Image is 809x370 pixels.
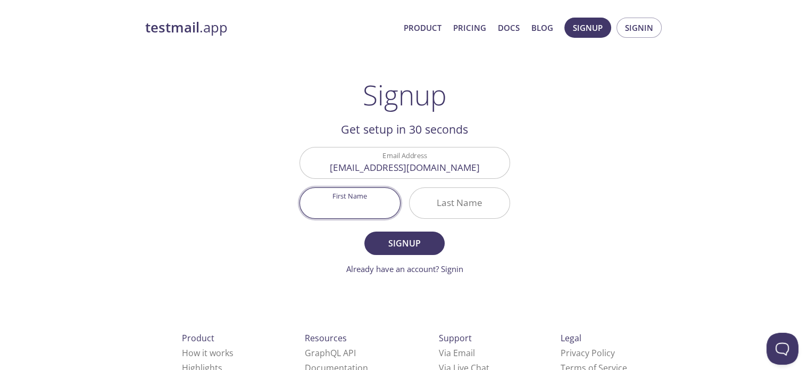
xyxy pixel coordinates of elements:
[145,19,395,37] a: testmail.app
[305,332,347,344] span: Resources
[363,79,447,111] h1: Signup
[561,332,581,344] span: Legal
[299,120,510,138] h2: Get setup in 30 seconds
[364,232,444,255] button: Signup
[346,264,463,274] a: Already have an account? Signin
[625,21,653,35] span: Signin
[439,332,472,344] span: Support
[376,236,432,251] span: Signup
[561,347,615,359] a: Privacy Policy
[439,347,475,359] a: Via Email
[182,332,214,344] span: Product
[404,21,441,35] a: Product
[531,21,553,35] a: Blog
[573,21,603,35] span: Signup
[564,18,611,38] button: Signup
[305,347,356,359] a: GraphQL API
[182,347,233,359] a: How it works
[453,21,486,35] a: Pricing
[766,333,798,365] iframe: Help Scout Beacon - Open
[616,18,662,38] button: Signin
[145,18,199,37] strong: testmail
[498,21,520,35] a: Docs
